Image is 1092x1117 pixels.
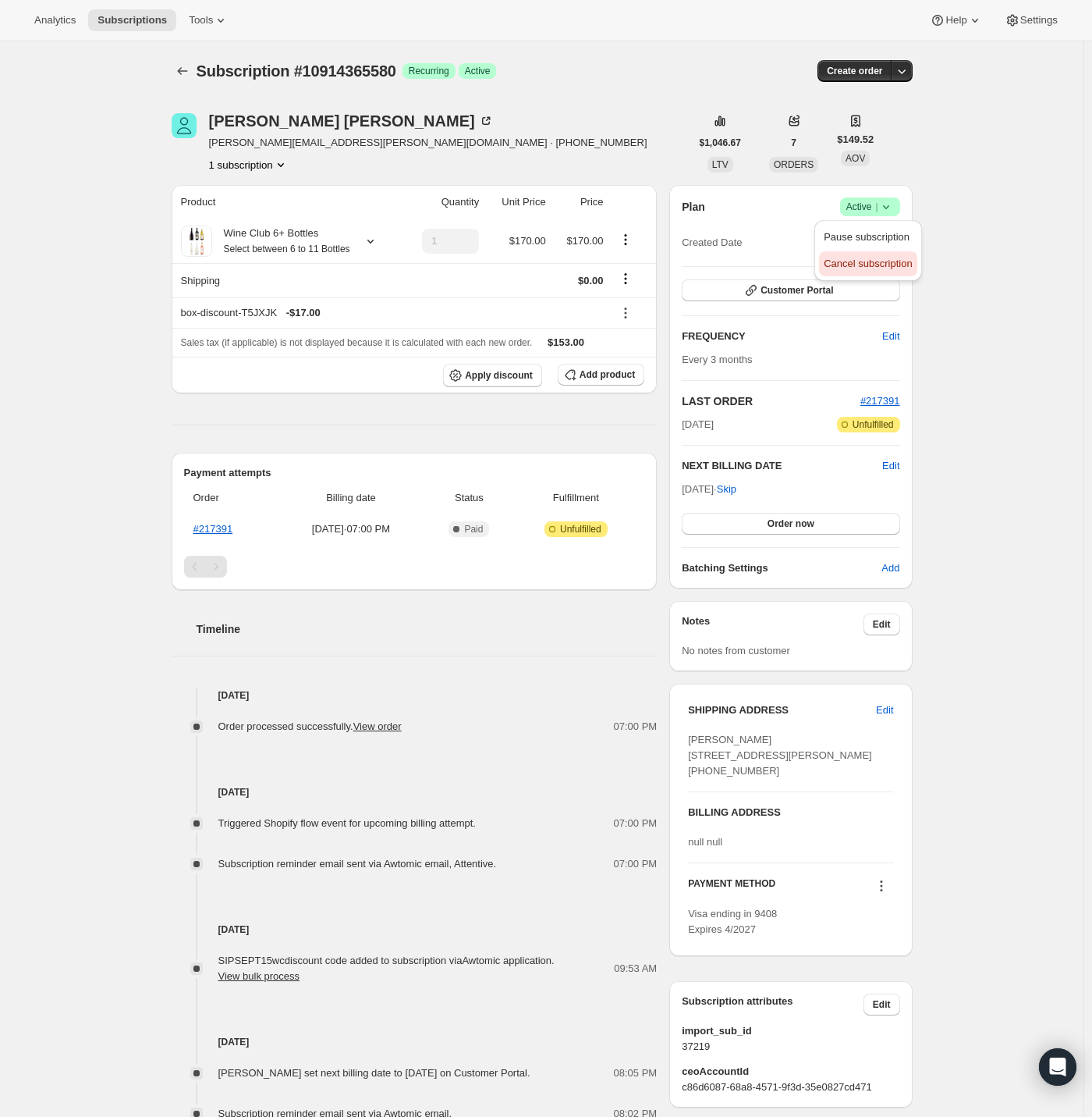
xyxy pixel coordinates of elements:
[614,1065,658,1081] span: 08:05 PM
[280,521,421,537] span: [DATE] · 07:00 PM
[172,263,401,297] th: Shipping
[614,856,658,872] span: 07:00 PM
[682,614,863,635] h3: Notes
[824,231,909,243] span: Pause subscription
[682,645,790,656] span: No notes from customer
[688,908,777,935] span: Visa ending in 9408 Expires 4/2027
[690,132,750,154] button: $1,046.67
[184,481,276,515] th: Order
[551,185,608,219] th: Price
[700,137,741,149] span: $1,046.67
[873,324,909,349] button: Edit
[218,720,402,732] span: Order processed successfully.
[682,417,714,432] span: [DATE]
[860,393,900,409] button: #217391
[280,490,421,506] span: Billing date
[688,877,775,898] h3: PAYMENT METHOD
[209,113,494,129] div: [PERSON_NAME] [PERSON_NAME]
[567,235,604,247] span: $170.00
[614,961,657,976] span: 09:53 AM
[837,132,874,148] span: $149.52
[218,970,300,982] button: View bulk process
[218,1067,530,1079] span: [PERSON_NAME] set next billing date to [DATE] on Customer Portal.
[863,614,900,635] button: Edit
[431,490,507,506] span: Status
[172,185,401,219] th: Product
[172,784,658,800] h4: [DATE]
[286,305,321,321] span: - $17.00
[682,483,736,495] span: [DATE] ·
[465,65,491,77] span: Active
[882,329,899,344] span: Edit
[34,14,76,27] span: Analytics
[782,132,806,154] button: 7
[760,284,833,297] span: Customer Portal
[224,244,350,254] small: Select between 6 to 11 Bottles
[560,523,601,535] span: Unfulfilled
[209,157,289,173] button: Product actions
[682,393,860,409] h2: LAST ORDER
[920,9,991,31] button: Help
[717,482,736,497] span: Skip
[853,418,894,431] span: Unfulfilled
[846,199,894,215] span: Active
[184,465,645,481] h2: Payment attempts
[682,199,705,215] h2: Plan
[516,490,635,506] span: Fulfillment
[819,225,916,250] button: Pause subscription
[409,65,449,77] span: Recurring
[179,9,238,31] button: Tools
[682,513,899,535] button: Order now
[682,458,882,474] h2: NEXT BILLING DATE
[614,816,658,831] span: 07:00 PM
[465,369,533,382] span: Apply discount
[682,1039,899,1055] span: 37219
[197,62,396,80] span: Subscription #10914365580
[872,556,909,581] button: Add
[881,560,899,576] span: Add
[860,395,900,407] a: #217391
[774,159,814,170] span: ORDERS
[614,719,658,735] span: 07:00 PM
[712,159,729,170] span: LTV
[882,458,899,474] span: Edit
[401,185,484,219] th: Quantity
[824,258,912,269] span: Cancel subscription
[172,1034,658,1050] h4: [DATE]
[875,201,877,213] span: |
[846,153,865,164] span: AOV
[580,368,635,381] span: Add product
[218,817,476,829] span: Triggered Shopify flow event for upcoming billing attempt.
[97,14,167,27] span: Subscriptions
[613,270,638,287] button: Shipping actions
[819,251,916,276] button: Cancel subscription
[682,994,863,1016] h3: Subscription attributes
[464,523,483,535] span: Paid
[873,618,891,631] span: Edit
[197,621,658,637] h2: Timeline
[995,9,1067,31] button: Settings
[172,688,658,703] h4: [DATE]
[682,329,882,344] h2: FREQUENCY
[707,477,746,502] button: Skip
[172,60,193,82] button: Subscriptions
[688,734,872,777] span: [PERSON_NAME] [STREET_ADDRESS][PERSON_NAME] [PHONE_NUMBER]
[218,858,497,870] span: Subscription reminder email sent via Awtomic email, Attentive.
[189,14,213,27] span: Tools
[212,226,350,257] div: Wine Club 6+ Bottles
[172,922,658,937] h4: [DATE]
[682,235,742,251] span: Created Date
[682,1064,899,1080] span: ceoAccountId
[876,703,893,718] span: Edit
[867,698,902,723] button: Edit
[682,354,752,365] span: Every 3 months
[682,1023,899,1039] span: import_sub_id
[682,1080,899,1095] span: c86d6087-68a8-4571-9f3d-35e0827cd471
[863,994,900,1016] button: Edit
[181,337,533,348] span: Sales tax (if applicable) is not displayed because it is calculated with each new order.
[768,518,814,530] span: Order now
[791,137,796,149] span: 7
[817,60,892,82] button: Create order
[1020,14,1058,27] span: Settings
